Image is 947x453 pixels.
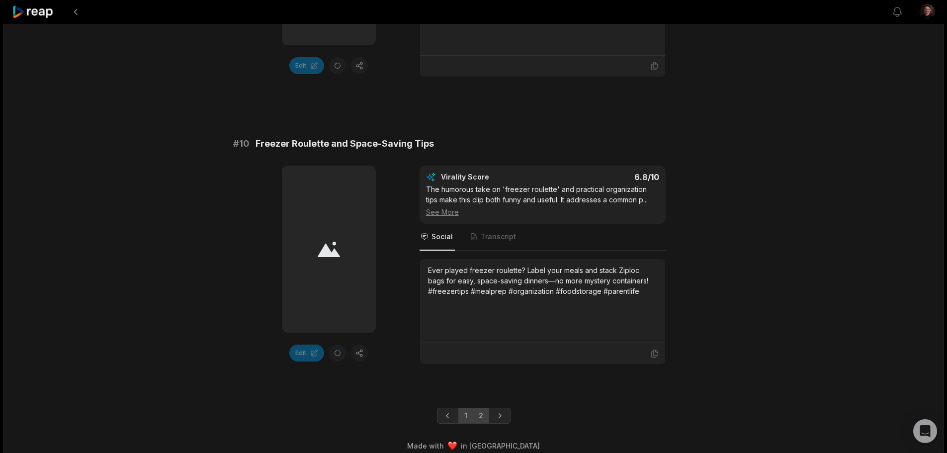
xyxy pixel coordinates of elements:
[437,408,511,424] ul: Pagination
[437,408,459,424] a: Previous page
[420,224,666,251] nav: Tabs
[428,265,657,296] div: Ever played freezer roulette? Label your meals and stack Ziploc bags for easy, space-saving dinne...
[473,408,489,424] a: Page 2
[481,232,516,242] span: Transcript
[489,408,511,424] a: Next page
[289,57,324,74] button: Edit
[448,442,457,451] img: heart emoji
[426,207,659,217] div: See More
[233,137,250,151] span: # 10
[426,184,659,217] div: The humorous take on 'freezer roulette' and practical organization tips make this clip both funny...
[12,441,935,451] div: Made with in [GEOGRAPHIC_DATA]
[256,137,434,151] span: Freezer Roulette and Space-Saving Tips
[913,419,937,443] div: Open Intercom Messenger
[552,172,659,182] div: 6.8 /10
[458,408,473,424] a: Page 1 is your current page
[431,232,453,242] span: Social
[441,172,548,182] div: Virality Score
[289,345,324,362] button: Edit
